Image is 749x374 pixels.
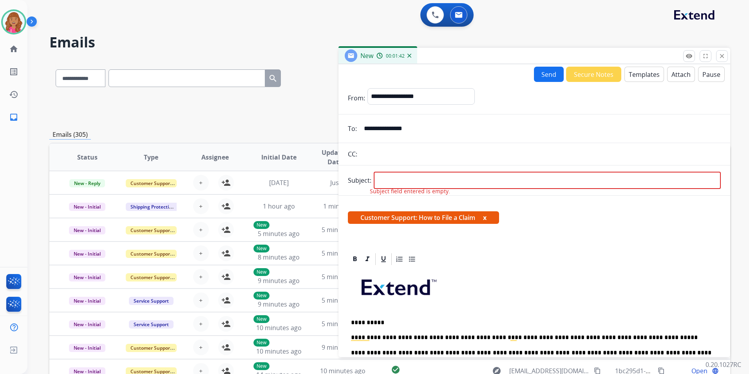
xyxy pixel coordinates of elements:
button: Send [534,67,564,82]
span: Subject field entered is empty. [370,187,450,195]
span: Just now [330,178,355,187]
p: New [253,245,270,252]
div: Bullet List [406,253,418,265]
p: New [253,268,270,276]
span: + [199,272,203,281]
div: Ordered List [394,253,405,265]
span: New - Initial [69,297,105,305]
span: + [199,296,203,305]
button: Attach [667,67,695,82]
span: 1 minute ago [323,202,362,211]
button: + [193,222,209,238]
mat-icon: person_add [221,249,231,258]
button: + [193,340,209,355]
p: New [253,221,270,229]
button: Templates [624,67,664,82]
button: + [193,269,209,285]
span: New - Initial [69,226,105,234]
span: New - Initial [69,320,105,329]
div: Italic [362,253,373,265]
p: New [253,362,270,370]
button: Secure Notes [566,67,621,82]
p: Emails (305) [49,130,91,140]
p: 0.20.1027RC [706,360,741,369]
mat-icon: person_add [221,272,231,281]
span: New - Reply [69,179,105,187]
mat-icon: person_add [221,202,231,211]
div: Underline [378,253,389,265]
h2: Emails [49,34,730,50]
span: Customer Support [126,273,177,281]
span: + [199,343,203,352]
span: 00:01:42 [386,53,405,59]
mat-icon: person_add [221,178,231,187]
button: + [193,316,209,332]
mat-icon: person_add [221,319,231,329]
span: Assignee [201,153,229,162]
p: New [253,315,270,323]
span: 1 hour ago [263,202,295,211]
button: x [483,213,487,222]
mat-icon: search [268,74,278,83]
span: Status [77,153,98,162]
span: New - Initial [69,344,105,352]
button: + [193,175,209,191]
mat-icon: close [718,53,725,60]
div: Bold [349,253,361,265]
mat-icon: home [9,44,18,54]
button: + [193,292,209,308]
span: Type [144,153,158,162]
span: Customer Support [126,226,177,234]
mat-icon: person_add [221,296,231,305]
mat-icon: list_alt [9,67,18,76]
p: From: [348,93,365,103]
span: 9 minutes ago [258,300,300,309]
mat-icon: remove_red_eye [686,53,693,60]
button: + [193,245,209,261]
span: + [199,319,203,329]
span: 10 minutes ago [256,323,302,332]
p: New [253,339,270,347]
p: Subject: [348,176,371,185]
span: 5 minutes ago [322,272,364,281]
span: Service Support [129,320,174,329]
span: + [199,249,203,258]
span: 5 minutes ago [322,249,364,258]
span: Initial Date [261,153,297,162]
span: New [360,51,373,60]
span: 5 minutes ago [322,296,364,305]
mat-icon: inbox [9,113,18,122]
span: Shipping Protection [126,203,179,211]
span: 9 minutes ago [258,276,300,285]
span: Updated Date [317,148,353,167]
span: 10 minutes ago [256,347,302,356]
span: Service Support [129,297,174,305]
span: New - Initial [69,203,105,211]
span: [DATE] [269,178,289,187]
button: Pause [698,67,725,82]
span: + [199,202,203,211]
p: New [253,292,270,300]
span: 5 minutes ago [322,320,364,328]
span: Customer Support: How to File a Claim [348,211,499,224]
p: CC: [348,149,357,159]
span: Customer Support [126,179,177,187]
mat-icon: person_add [221,343,231,352]
mat-icon: history [9,90,18,99]
span: 5 minutes ago [322,225,364,234]
span: 9 minutes ago [322,343,364,352]
mat-icon: person_add [221,225,231,234]
mat-icon: fullscreen [702,53,709,60]
span: 8 minutes ago [258,253,300,261]
img: avatar [3,11,25,33]
span: 5 minutes ago [258,229,300,238]
p: To: [348,124,357,133]
span: New - Initial [69,250,105,258]
span: Customer Support [126,250,177,258]
button: + [193,198,209,214]
span: New - Initial [69,273,105,281]
span: + [199,225,203,234]
span: Customer Support [126,344,177,352]
span: + [199,178,203,187]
